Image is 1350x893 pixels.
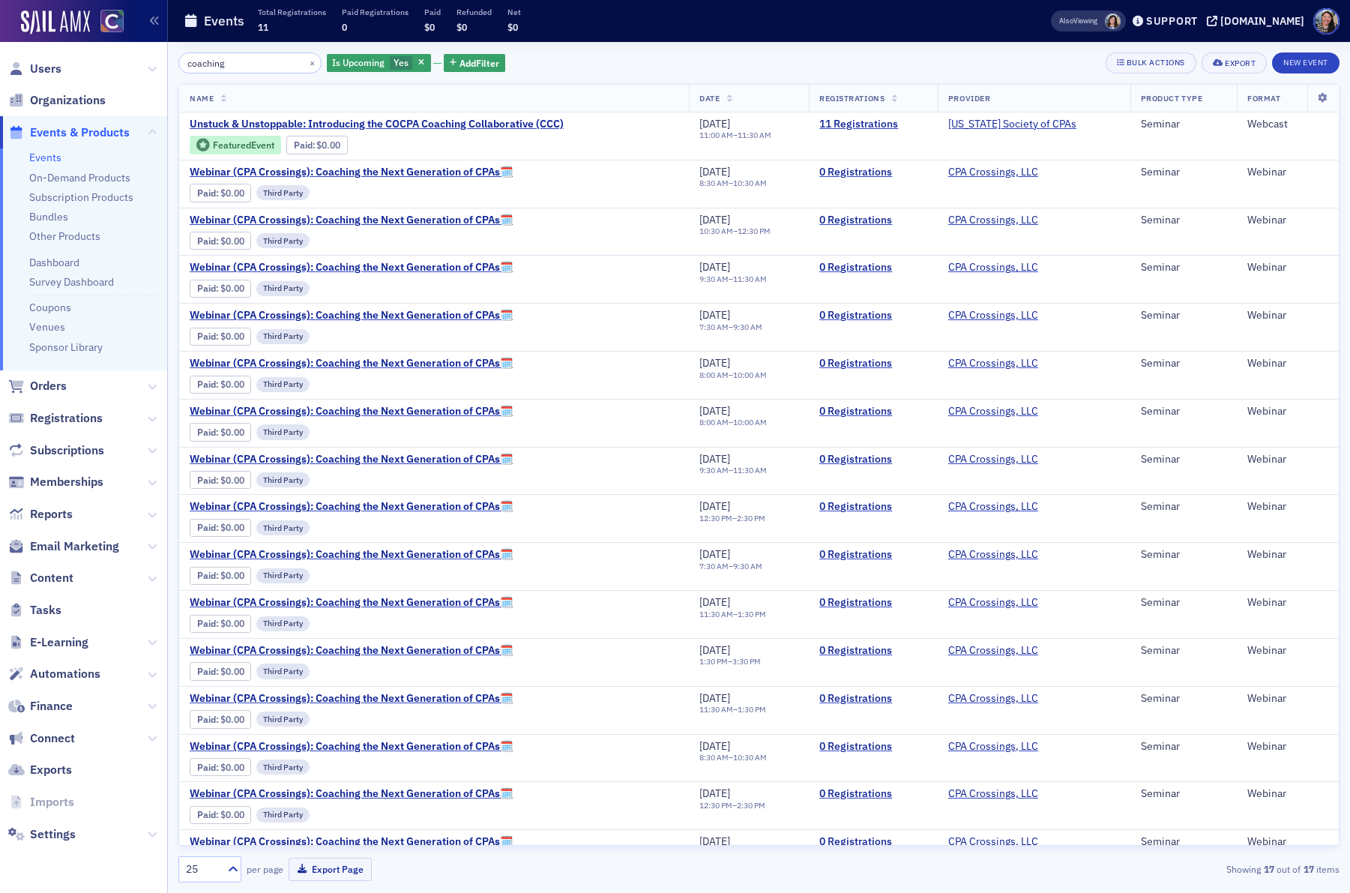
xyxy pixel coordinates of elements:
[699,466,767,475] div: –
[342,21,347,33] span: 0
[1247,548,1328,562] div: Webinar
[289,858,372,881] button: Export Page
[190,405,513,418] span: Webinar (CPA Crossings): Coaching the Next Generation of CPAs🗓️
[948,214,1043,227] span: CPA Crossings, LLC
[1059,16,1073,25] div: Also
[197,618,216,629] a: Paid
[220,570,244,581] span: $0.00
[948,787,1038,801] a: CPA Crossings, LLC
[190,692,513,706] a: Webinar (CPA Crossings): Coaching the Next Generation of CPAs🗓️
[190,615,251,633] div: Paid: 0 - $0
[8,538,119,555] a: Email Marketing
[819,309,927,322] a: 0 Registrations
[1141,214,1226,227] div: Seminar
[394,56,409,68] span: Yes
[424,21,435,33] span: $0
[948,596,1043,610] span: CPA Crossings, LLC
[1141,309,1226,322] div: Seminar
[699,322,762,332] div: –
[30,634,88,651] span: E-Learning
[197,187,220,199] span: :
[699,561,729,571] time: 7:30 AM
[8,442,104,459] a: Subscriptions
[30,61,61,77] span: Users
[456,7,492,17] p: Refunded
[30,474,103,490] span: Memberships
[699,260,730,274] span: [DATE]
[733,465,767,475] time: 11:30 AM
[8,698,73,715] a: Finance
[699,656,728,667] time: 1:30 PM
[190,787,513,801] a: Webinar (CPA Crossings): Coaching the Next Generation of CPAs🗓️
[948,405,1043,418] span: CPA Crossings, LLC
[197,570,220,581] span: :
[190,261,513,274] a: Webinar (CPA Crossings): Coaching the Next Generation of CPAs🗓️
[8,410,103,427] a: Registrations
[738,609,766,619] time: 1:30 PM
[699,417,729,427] time: 8:00 AM
[737,513,765,523] time: 2:30 PM
[8,666,100,682] a: Automations
[8,92,106,109] a: Organizations
[1313,8,1340,34] span: Profile
[948,166,1043,179] span: CPA Crossings, LLC
[190,214,513,227] a: Webinar (CPA Crossings): Coaching the Next Generation of CPAs🗓️
[327,54,431,73] div: Yes
[738,226,771,236] time: 12:30 PM
[190,644,513,658] a: Webinar (CPA Crossings): Coaching the Next Generation of CPAs🗓️
[699,547,730,561] span: [DATE]
[948,692,1038,706] a: CPA Crossings, LLC
[30,378,67,394] span: Orders
[733,178,767,188] time: 10:30 AM
[8,634,88,651] a: E-Learning
[220,187,244,199] span: $0.00
[1141,596,1226,610] div: Seminar
[948,548,1043,562] span: CPA Crossings, LLC
[190,309,513,322] span: Webinar (CPA Crossings): Coaching the Next Generation of CPAs🗓️
[948,644,1043,658] span: CPA Crossings, LLC
[256,616,310,631] div: Third Party
[819,357,927,370] a: 0 Registrations
[213,141,274,149] div: Featured Event
[197,283,216,294] a: Paid
[190,835,513,849] a: Webinar (CPA Crossings): Coaching the Next Generation of CPAs🗓️
[294,139,313,151] a: Paid
[220,522,244,533] span: $0.00
[21,10,90,34] a: SailAMX
[948,453,1043,466] span: CPA Crossings, LLC
[699,609,733,619] time: 11:30 AM
[190,376,251,394] div: Paid: 0 - $0
[1141,548,1226,562] div: Seminar
[29,256,79,269] a: Dashboard
[8,378,67,394] a: Orders
[30,506,73,523] span: Reports
[190,596,513,610] a: Webinar (CPA Crossings): Coaching the Next Generation of CPAs🗓️
[30,442,104,459] span: Subscriptions
[1106,52,1196,73] button: Bulk Actions
[699,404,730,418] span: [DATE]
[948,357,1038,370] a: CPA Crossings, LLC
[190,118,564,131] a: Unstuck & Unstoppable: Introducing the COCPA Coaching Collaborative (CCC)
[90,10,124,35] a: View Homepage
[286,136,348,154] div: Paid: 11 - $0
[29,320,65,334] a: Venues
[699,513,732,523] time: 12:30 PM
[1247,93,1280,103] span: Format
[424,7,441,17] p: Paid
[1247,214,1328,227] div: Webinar
[247,862,283,876] label: per page
[100,10,124,33] img: SailAMX
[1247,118,1328,131] div: Webcast
[190,662,251,680] div: Paid: 0 - $0
[699,226,771,236] div: –
[699,274,767,284] div: –
[699,130,733,140] time: 11:00 AM
[1141,357,1226,370] div: Seminar
[1141,166,1226,179] div: Seminar
[948,214,1038,227] a: CPA Crossings, LLC
[190,357,513,370] a: Webinar (CPA Crossings): Coaching the Next Generation of CPAs🗓️
[699,226,733,236] time: 10:30 AM
[819,644,927,658] a: 0 Registrations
